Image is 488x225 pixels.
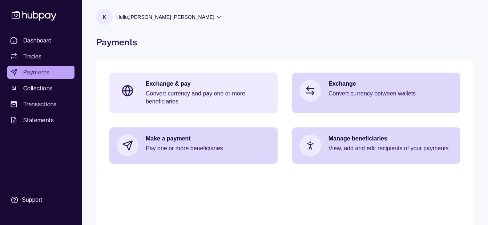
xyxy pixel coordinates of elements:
a: Transactions [7,98,74,111]
span: Dashboard [23,36,52,45]
p: Convert currency and pay one or more beneficiaries [146,90,270,106]
a: Manage beneficiariesView, add and edit recipients of your payments [292,127,460,164]
p: Manage beneficiaries [328,135,453,143]
p: Exchange [328,80,453,88]
span: Payments [23,68,49,77]
a: Collections [7,82,74,95]
a: Make a paymentPay one or more beneficiaries [109,127,278,164]
p: Convert currency between wallets [328,90,453,98]
p: View, add and edit recipients of your payments [328,144,453,152]
a: Statements [7,114,74,127]
p: Pay one or more beneficiaries [146,144,270,152]
span: Trades [23,52,41,61]
a: Support [7,192,74,208]
p: K [103,13,106,21]
span: Statements [23,116,54,124]
p: Exchange & pay [146,80,270,88]
span: Transactions [23,100,57,109]
a: Dashboard [7,34,74,47]
a: Payments [7,66,74,79]
span: Collections [23,84,52,93]
div: Support [22,196,42,204]
p: Make a payment [146,135,270,143]
p: Hello, [PERSON_NAME] [PERSON_NAME] [116,13,214,21]
a: Trades [7,50,74,63]
h1: Payments [96,36,473,48]
a: ExchangeConvert currency between wallets [292,73,460,109]
a: Exchange & payConvert currency and pay one or more beneficiaries [109,73,278,113]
